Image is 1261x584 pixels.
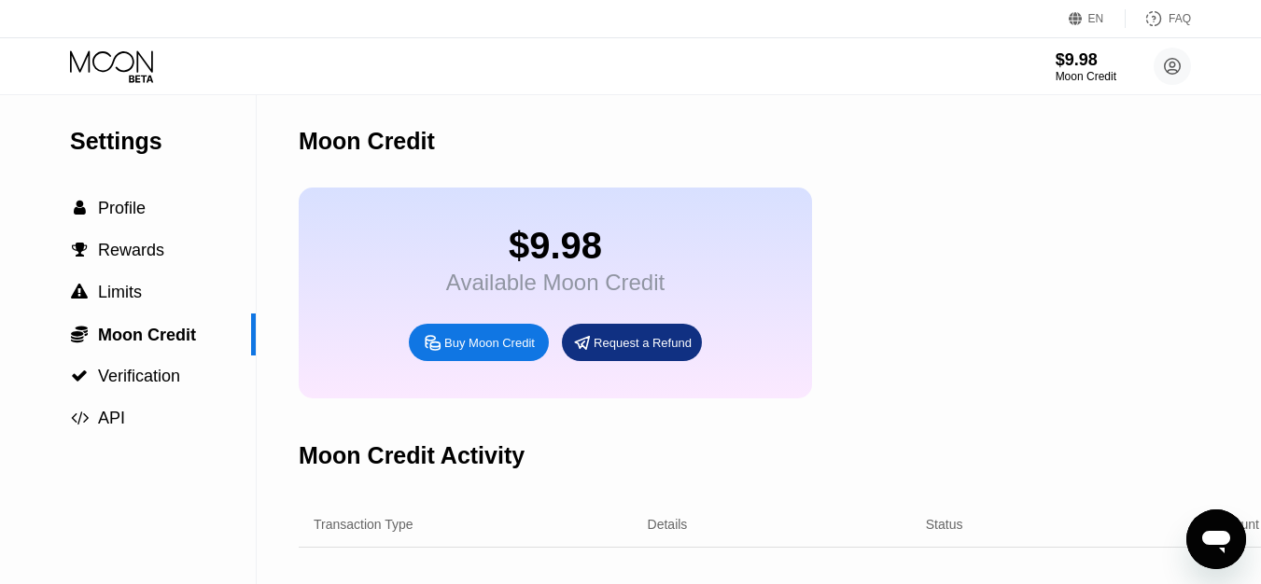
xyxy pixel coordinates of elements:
[1056,50,1116,83] div: $9.98Moon Credit
[71,410,89,426] span: 
[648,517,688,532] div: Details
[70,242,89,258] div: 
[446,270,665,296] div: Available Moon Credit
[446,225,665,267] div: $9.98
[70,368,89,384] div: 
[98,367,180,385] span: Verification
[409,324,549,361] div: Buy Moon Credit
[1169,12,1191,25] div: FAQ
[72,242,88,258] span: 
[98,326,196,344] span: Moon Credit
[1126,9,1191,28] div: FAQ
[926,517,963,532] div: Status
[70,200,89,216] div: 
[71,325,88,343] span: 
[98,199,146,217] span: Profile
[98,241,164,259] span: Rewards
[70,410,89,426] div: 
[1088,12,1104,25] div: EN
[562,324,702,361] div: Request a Refund
[299,442,525,469] div: Moon Credit Activity
[70,128,256,155] div: Settings
[70,284,89,300] div: 
[299,128,435,155] div: Moon Credit
[1056,70,1116,83] div: Moon Credit
[444,335,535,351] div: Buy Moon Credit
[314,517,413,532] div: Transaction Type
[70,325,89,343] div: 
[98,283,142,301] span: Limits
[98,409,125,427] span: API
[1056,50,1116,70] div: $9.98
[71,284,88,300] span: 
[74,200,86,216] span: 
[1069,9,1126,28] div: EN
[1186,509,1246,569] iframe: Button to launch messaging window
[594,335,692,351] div: Request a Refund
[71,368,88,384] span: 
